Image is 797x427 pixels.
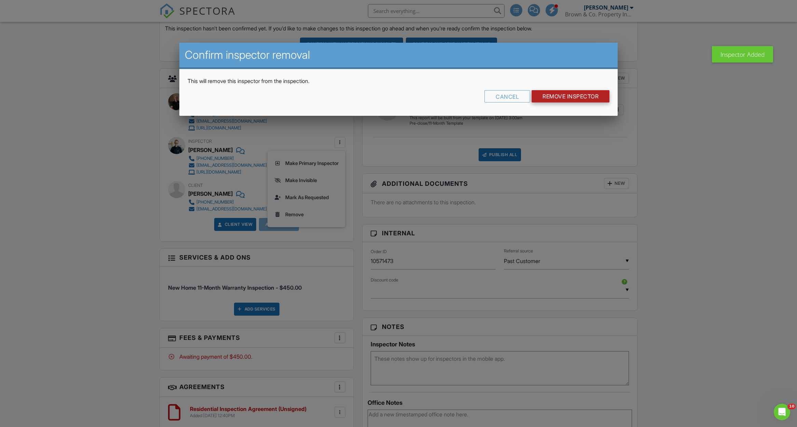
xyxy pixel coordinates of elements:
[774,404,790,420] iframe: Intercom live chat
[185,48,612,62] h2: Confirm inspector removal
[712,46,773,63] div: Inspector Added
[484,90,530,102] div: Cancel
[788,404,796,409] span: 10
[532,90,609,102] input: Remove Inspector
[188,77,609,85] p: This will remove this inspector from the inspection.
